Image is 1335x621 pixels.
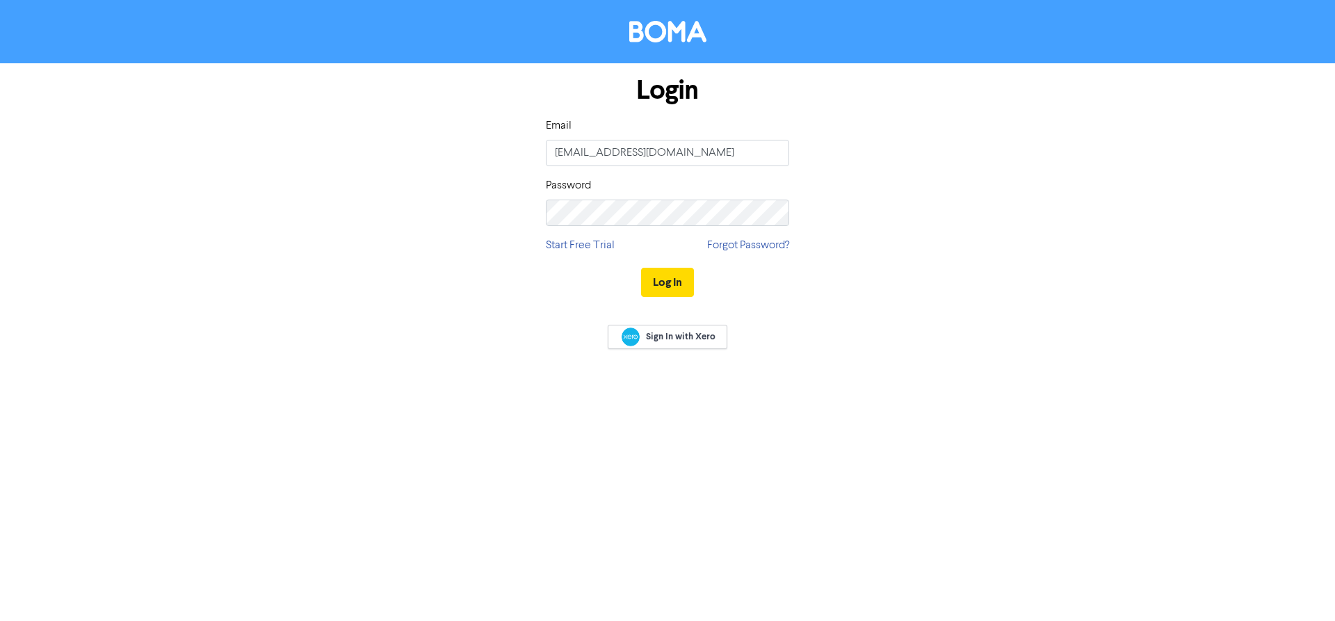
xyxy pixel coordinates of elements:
[546,237,615,254] a: Start Free Trial
[622,328,640,346] img: Xero logo
[646,330,715,343] span: Sign In with Xero
[629,21,706,42] img: BOMA Logo
[546,118,572,134] label: Email
[546,177,591,194] label: Password
[707,237,789,254] a: Forgot Password?
[641,268,694,297] button: Log In
[546,74,789,106] h1: Login
[608,325,727,349] a: Sign In with Xero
